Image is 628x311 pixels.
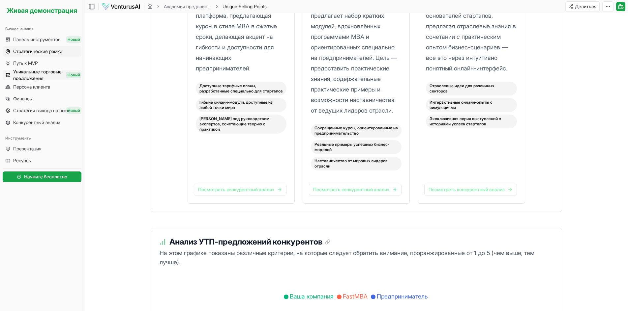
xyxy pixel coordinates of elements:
[3,143,81,154] a: Презентация
[164,4,228,9] font: Академия предпринимателей
[314,158,388,168] font: Наставничество от мировых лидеров отрасли
[199,83,283,93] font: Доступные тарифные планы, разработанные специально для стартапов
[13,119,60,125] font: Конкурентный анализ
[430,83,494,93] font: Отраслевые идеи для различных секторов
[575,4,597,9] font: Делиться
[169,237,322,246] font: Анализ УТП-предложений конкурентов
[13,158,32,163] font: Ресурсы
[3,155,81,166] a: Ресурсы
[196,2,277,72] font: FastMBA — это онлайн-платформа, предлагающая курсы в стиле MBA в сжатые сроки, делающая акцент на...
[565,1,600,12] button: Делиться
[160,249,534,266] font: На этом графике показаны различные критерии, на которые следует обратить внимание, проранжированн...
[309,184,402,195] a: Посмотреть конкурентный анализ
[13,37,60,42] font: Панель инструментов
[164,3,211,10] a: Академия предпринимателей
[430,100,493,110] font: Интерактивные онлайн-опыты с симуляциями
[102,3,140,11] img: логотип
[68,37,80,42] font: Новый
[343,293,368,300] font: FastMBA
[3,82,81,92] a: Персона клиента
[68,108,80,113] font: Новый
[3,34,81,45] a: Панель инструментовНовый
[223,4,267,9] span: Unique Selling Points
[311,2,397,114] font: Эта цифровая академия предлагает набор кратких модулей, вдохновлённых программами MBA и ориентиро...
[377,293,428,300] font: Предприниматель
[24,174,67,179] font: Начните бесплатно
[3,46,81,57] a: Стратегические рамки
[3,93,81,104] a: Финансы
[198,187,274,192] font: Посмотреть конкурентный анализ
[3,70,81,80] a: Уникальные торговые предложенияНовый
[429,187,505,192] font: Посмотреть конкурентный анализ
[3,105,81,116] a: Стратегия выхода на рынокНовый
[3,170,81,183] a: Начните бесплатно
[194,184,286,195] a: Посмотреть конкурентный анализ
[13,96,33,101] font: Финансы
[13,108,73,113] font: Стратегия выхода на рынок
[199,116,269,132] font: [PERSON_NAME] под руководством экспертов, сочетающие теорию с практикой
[313,187,389,192] font: Посмотреть конкурентный анализ
[199,100,273,110] font: Гибкие онлайн-модули, доступные из любой точки мира
[147,3,267,10] nav: хлебные крошки
[13,146,41,151] font: Презентация
[424,184,517,195] a: Посмотреть конкурентный анализ
[5,26,33,31] font: Бизнес-анализ
[426,2,516,72] font: Entrepreneuro ориентирован на основателей стартапов, предлагая отраслевые знания в сочетании с пр...
[68,72,80,77] font: Новый
[314,142,389,152] font: Реальные примеры успешных бизнес-моделей
[3,171,81,182] button: Начните бесплатно
[3,58,81,68] a: Путь к MVP
[314,125,398,136] font: Сокращенные курсы, ориентированные на предпринимательство
[3,117,81,128] a: Конкурентный анализ
[13,60,38,66] font: Путь к MVP
[430,116,501,126] font: Эксклюзивная серия выступлений с историями успеха стартапов
[13,48,62,54] font: Стратегические рамки
[223,3,267,10] span: Unique Selling Points
[5,136,32,141] font: Инструменты
[13,84,50,90] font: Персона клиента
[290,293,334,300] font: Ваша компания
